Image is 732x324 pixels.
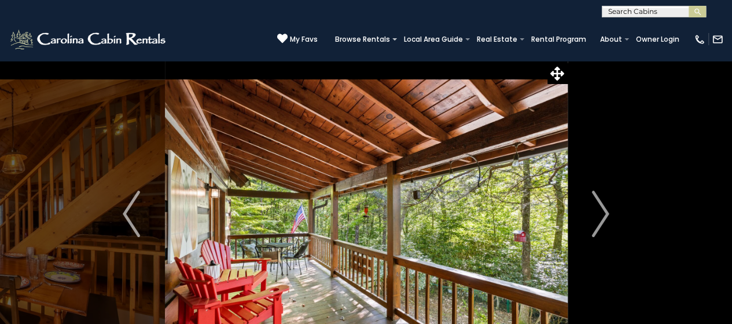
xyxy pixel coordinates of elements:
a: Real Estate [471,31,523,48]
a: Browse Rentals [329,31,396,48]
img: arrow [592,191,609,237]
span: My Favs [290,34,318,45]
img: phone-regular-white.png [694,34,705,45]
a: About [594,31,628,48]
a: Rental Program [525,31,592,48]
a: Local Area Guide [398,31,469,48]
a: My Favs [277,33,318,45]
a: Owner Login [630,31,685,48]
img: arrow [123,191,140,237]
img: mail-regular-white.png [712,34,723,45]
img: White-1-2.png [9,28,169,51]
